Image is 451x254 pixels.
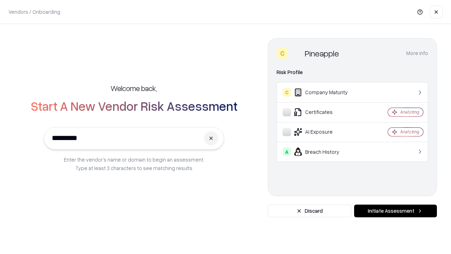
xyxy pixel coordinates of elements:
[283,128,367,136] div: AI Exposure
[305,48,339,59] div: Pineapple
[283,88,291,97] div: C
[291,48,302,59] img: Pineapple
[277,68,428,77] div: Risk Profile
[283,147,367,156] div: Breach History
[400,109,419,115] div: Analyzing
[406,47,428,60] button: More info
[283,147,291,156] div: A
[8,8,60,16] p: Vendors / Onboarding
[268,205,351,217] button: Discard
[277,48,288,59] div: C
[283,88,367,97] div: Company Maturity
[111,83,157,93] h5: Welcome back,
[354,205,437,217] button: Initiate Assessment
[31,99,237,113] h2: Start A New Vendor Risk Assessment
[64,155,204,172] p: Enter the vendor’s name or domain to begin an assessment. Type at least 3 characters to see match...
[283,108,367,116] div: Certificates
[400,129,419,135] div: Analyzing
